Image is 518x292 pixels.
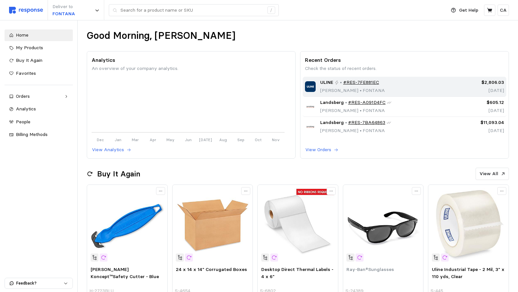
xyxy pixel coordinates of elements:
[16,57,42,63] span: Buy It Again
[358,87,363,93] span: •
[92,146,124,153] p: View Analytics
[166,137,175,142] tspan: May
[5,55,73,66] a: Buy It Again
[458,107,504,114] p: [DATE]
[458,99,504,106] p: $605.12
[432,266,504,279] span: Uline Industrial Tape - 2 Mil, 3" x 110 yds, Clear
[16,106,36,112] span: Analytics
[5,103,73,115] a: Analytics
[5,42,73,54] a: My Products
[5,278,73,288] button: Feedback?
[476,168,509,180] button: View All
[305,81,316,92] img: ULINE
[176,266,247,272] span: 24 x 14 x 14" Corrugated Boxes
[305,101,316,112] img: Landsberg
[5,129,73,140] a: Billing Methods
[52,3,75,10] p: Deliver to
[261,266,333,279] span: Desktop Direct Thermal Labels - 4 x 6"
[16,131,48,137] span: Billing Methods
[346,188,420,262] img: S-24389
[92,56,291,64] p: Analytics
[358,128,363,133] span: •
[320,107,391,114] p: [PERSON_NAME] FONTANA
[132,137,139,142] tspan: Mar
[16,280,63,286] p: Feedback?
[199,137,212,142] tspan: [DATE]
[348,99,386,106] a: #RES-A091D4FC
[458,127,504,134] p: [DATE]
[459,7,478,14] p: Get Help
[16,93,62,100] div: Orders
[92,65,291,72] p: An overview of your company analytics.
[150,137,156,142] tspan: Apr
[176,188,249,262] img: S-4654
[305,121,316,132] img: Landsberg
[346,266,394,272] span: Ray-Ban®Sunglasses
[91,188,164,262] img: H-2723BLU
[272,137,280,142] tspan: Nov
[345,119,347,126] p: •
[343,79,379,86] a: #RES-7FE881EC
[447,4,482,17] button: Get Help
[16,45,43,51] span: My Products
[320,87,385,94] p: [PERSON_NAME] FONTANA
[345,99,347,106] p: •
[320,127,391,134] p: [PERSON_NAME] FONTANA
[320,79,333,86] span: ULINE
[500,7,507,14] p: CA
[5,116,73,128] a: People
[458,79,504,86] p: $2,806.03
[52,10,75,17] p: FONTANA
[358,107,363,113] span: •
[305,146,331,153] p: View Orders
[16,70,36,76] span: Favorites
[498,5,509,16] button: CA
[458,119,504,126] p: $11,093.04
[305,56,504,64] p: Recent Orders
[92,146,131,154] button: View Analytics
[9,7,43,14] img: svg%3e
[340,79,342,86] p: •
[432,188,505,262] img: S-445
[305,65,504,72] p: Check the status of recent orders.
[219,137,227,142] tspan: Aug
[16,119,30,125] span: People
[479,170,498,177] p: View All
[185,137,192,142] tspan: Jun
[120,5,264,16] input: Search for a product name or SKU
[91,266,159,279] span: [PERSON_NAME] Koncept™Safety Cutter - Blue
[237,137,244,142] tspan: Sep
[255,137,262,142] tspan: Oct
[267,6,275,14] div: /
[115,137,121,142] tspan: Jan
[305,146,339,154] button: View Orders
[87,29,235,42] h1: Good Morning, [PERSON_NAME]
[5,29,73,41] a: Home
[348,119,385,126] a: #RES-7BA64863
[458,87,504,94] p: [DATE]
[5,91,73,102] a: Orders
[97,137,104,142] tspan: Dec
[261,188,335,262] img: S-6802_txt_USEng
[5,68,73,79] a: Favorites
[320,119,344,126] span: Landsberg
[16,32,28,38] span: Home
[97,169,140,179] h2: Buy It Again
[320,99,344,106] span: Landsberg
